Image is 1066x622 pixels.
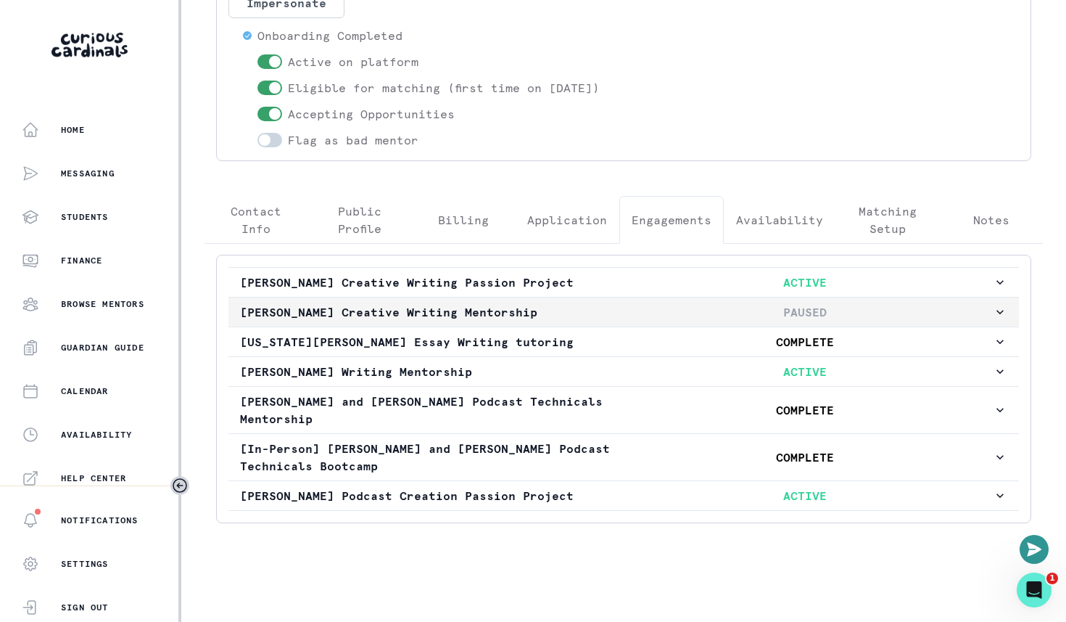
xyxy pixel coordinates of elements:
p: [US_STATE][PERSON_NAME] Essay Writing tutoring [240,333,616,351]
p: [PERSON_NAME] Podcast Creation Passion Project [240,487,616,504]
iframe: Intercom live chat [1017,573,1051,607]
p: Finance [61,255,102,266]
button: [PERSON_NAME] Podcast Creation Passion ProjectACTIVE [228,481,1019,510]
p: COMPLETE [616,333,993,351]
p: ACTIVE [616,274,993,291]
p: Browse Mentors [61,298,144,310]
p: COMPLETE [616,401,993,419]
p: [PERSON_NAME] Writing Mentorship [240,363,616,380]
span: 1 [1046,573,1058,584]
p: Accepting Opportunities [288,105,455,123]
p: Engagements [632,211,711,229]
p: Onboarding Completed [257,27,402,44]
p: Availability [61,429,132,441]
p: Matching Setup [848,202,927,237]
p: Flag as bad mentor [288,131,418,149]
button: [PERSON_NAME] and [PERSON_NAME] Podcast Technicals MentorshipCOMPLETE [228,387,1019,433]
p: Messaging [61,168,115,179]
button: Toggle sidebar [170,476,189,495]
img: Curious Cardinals Logo [51,33,128,57]
p: Active on platform [288,53,418,70]
p: ACTIVE [616,487,993,504]
p: Students [61,211,109,223]
button: [PERSON_NAME] Creative Writing MentorshipPAUSED [228,298,1019,327]
p: Notifications [61,515,139,526]
p: Contact Info [217,202,296,237]
p: Billing [438,211,489,229]
p: Public Profile [321,202,400,237]
p: Sign Out [61,602,109,613]
p: Notes [973,211,1009,229]
button: [US_STATE][PERSON_NAME] Essay Writing tutoringCOMPLETE [228,327,1019,356]
p: Eligible for matching (first time on [DATE]) [288,79,600,97]
p: [In-Person] [PERSON_NAME] and [PERSON_NAME] Podcast Technicals Bootcamp [240,440,616,475]
p: Application [527,211,607,229]
p: [PERSON_NAME] Creative Writing Mentorship [240,303,616,321]
p: Calendar [61,385,109,397]
p: [PERSON_NAME] and [PERSON_NAME] Podcast Technicals Mentorship [240,393,616,427]
p: ACTIVE [616,363,993,380]
button: Open or close messaging widget [1020,535,1049,564]
p: COMPLETE [616,449,993,466]
p: [PERSON_NAME] Creative Writing Passion Project [240,274,616,291]
button: [PERSON_NAME] Writing MentorshipACTIVE [228,357,1019,386]
p: Help Center [61,472,126,484]
button: [PERSON_NAME] Creative Writing Passion ProjectACTIVE [228,268,1019,297]
p: Guardian Guide [61,342,144,353]
button: [In-Person] [PERSON_NAME] and [PERSON_NAME] Podcast Technicals BootcampCOMPLETE [228,434,1019,480]
p: PAUSED [616,303,993,321]
p: Settings [61,558,109,570]
p: Availability [736,211,823,229]
p: Home [61,124,85,136]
